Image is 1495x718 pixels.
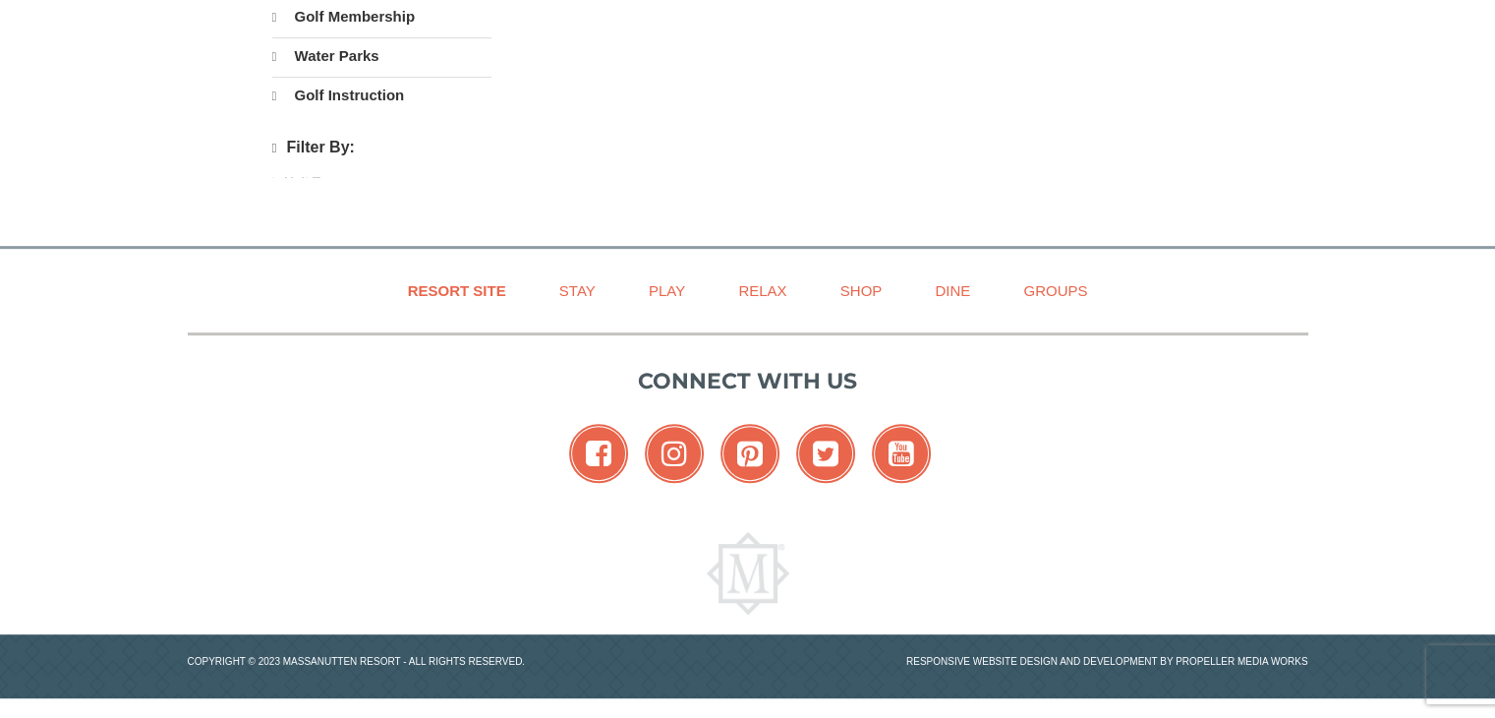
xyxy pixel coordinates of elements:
[173,654,748,669] p: Copyright © 2023 Massanutten Resort - All Rights Reserved.
[707,532,789,615] img: Massanutten Resort Logo
[999,269,1112,313] a: Groups
[284,174,341,189] strong: Unit Type
[272,37,491,75] a: Water Parks
[188,365,1308,397] p: Connect with us
[272,77,491,114] a: Golf Instruction
[535,269,620,313] a: Stay
[272,139,491,157] h4: Filter By:
[816,269,907,313] a: Shop
[906,656,1308,667] a: Responsive website design and development by Propeller Media Works
[624,269,710,313] a: Play
[714,269,811,313] a: Relax
[910,269,995,313] a: Dine
[383,269,531,313] a: Resort Site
